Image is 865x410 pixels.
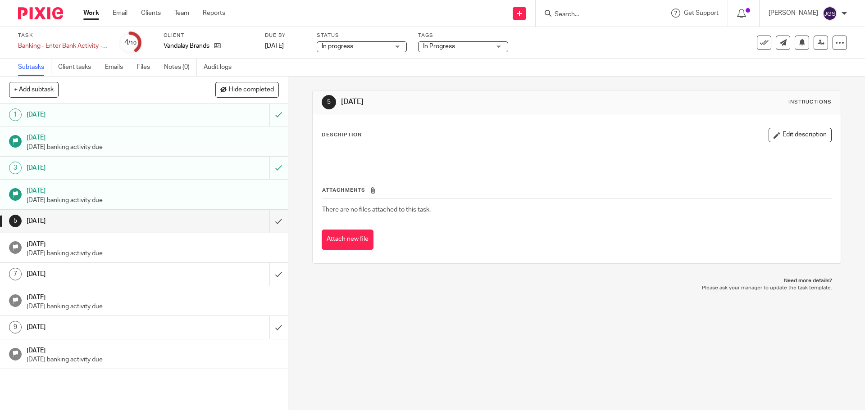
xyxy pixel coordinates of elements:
[27,184,279,195] h1: [DATE]
[164,59,197,76] a: Notes (0)
[554,11,635,19] input: Search
[9,82,59,97] button: + Add subtask
[321,277,832,284] p: Need more details?
[317,32,407,39] label: Status
[322,43,353,50] span: In progress
[418,32,508,39] label: Tags
[684,10,719,16] span: Get Support
[141,9,161,18] a: Clients
[27,131,279,142] h1: [DATE]
[204,59,238,76] a: Audit logs
[27,238,279,249] h1: [DATE]
[27,320,182,334] h1: [DATE]
[322,188,365,193] span: Attachments
[341,97,596,107] h1: [DATE]
[27,267,182,281] h1: [DATE]
[265,32,305,39] label: Due by
[27,302,279,311] p: [DATE] banking activity due
[788,99,832,106] div: Instructions
[203,9,225,18] a: Reports
[18,32,108,39] label: Task
[27,249,279,258] p: [DATE] banking activity due
[215,82,279,97] button: Hide completed
[174,9,189,18] a: Team
[164,41,209,50] p: Vandalay Brands
[105,59,130,76] a: Emails
[322,131,362,139] p: Description
[27,214,182,228] h1: [DATE]
[27,161,182,175] h1: [DATE]
[423,43,455,50] span: In Progress
[83,9,99,18] a: Work
[769,9,818,18] p: [PERSON_NAME]
[9,268,22,280] div: 7
[9,215,22,227] div: 5
[9,321,22,333] div: 9
[321,284,832,292] p: Please ask your manager to update the task template.
[265,43,284,49] span: [DATE]
[27,291,279,302] h1: [DATE]
[113,9,127,18] a: Email
[229,86,274,94] span: Hide completed
[769,128,832,142] button: Edit description
[322,207,431,213] span: There are no files attached to this task.
[18,59,51,76] a: Subtasks
[27,355,279,364] p: [DATE] banking activity due
[164,32,254,39] label: Client
[124,37,137,48] div: 4
[128,41,137,45] small: /10
[322,230,373,250] button: Attach new file
[322,95,336,109] div: 5
[18,41,108,50] div: Banking - Enter Bank Activity - week 33
[27,108,182,122] h1: [DATE]
[9,162,22,174] div: 3
[27,344,279,355] h1: [DATE]
[9,108,22,121] div: 1
[137,59,157,76] a: Files
[27,143,279,152] p: [DATE] banking activity due
[58,59,98,76] a: Client tasks
[27,196,279,205] p: [DATE] banking activity due
[823,6,837,21] img: svg%3E
[18,7,63,19] img: Pixie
